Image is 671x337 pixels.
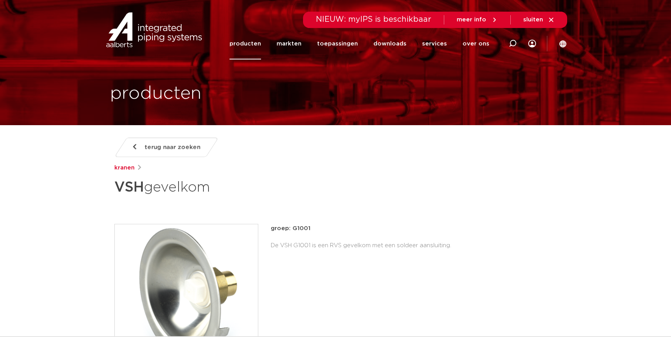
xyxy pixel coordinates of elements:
[457,17,486,23] span: meer info
[317,28,358,59] a: toepassingen
[114,180,144,194] strong: VSH
[373,28,406,59] a: downloads
[145,141,200,154] span: terug naar zoeken
[422,28,447,59] a: services
[523,16,555,23] a: sluiten
[114,138,218,157] a: terug naar zoeken
[271,239,557,252] div: De VSH G1001 is een RVS gevelkom met een soldeer aansluiting.
[110,81,201,106] h1: producten
[230,28,489,59] nav: Menu
[316,16,431,23] span: NIEUW: myIPS is beschikbaar
[271,224,557,233] p: groep: G1001
[457,16,498,23] a: meer info
[523,17,543,23] span: sluiten
[463,28,489,59] a: over ons
[114,176,406,199] h1: gevelkom
[277,28,301,59] a: markten
[528,28,536,59] div: my IPS
[230,28,261,59] a: producten
[114,163,135,173] a: kranen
